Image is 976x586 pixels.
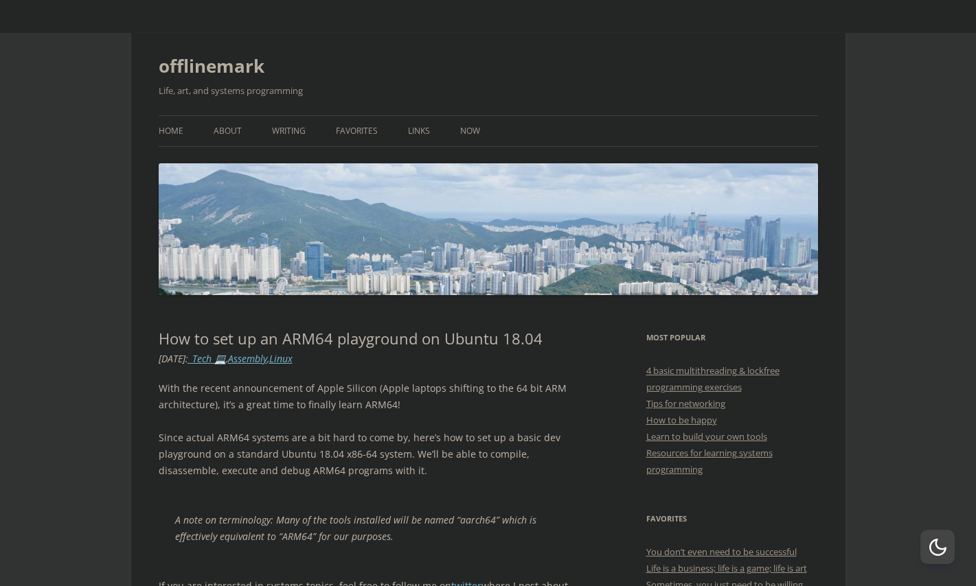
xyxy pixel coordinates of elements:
h2: Life, art, and systems programming [159,82,818,99]
p: A note on terminology: Many of the tools installed will be named “aarch64” which is effectively e... [175,512,571,545]
a: Favorites [336,116,378,146]
a: About [214,116,242,146]
a: Home [159,116,183,146]
p: Since actual ARM64 systems are a bit hard to come by, here’s how to set up a basic dev playground... [159,430,588,479]
p: With the recent announcement of Apple Silicon (Apple laptops shifting to the 64 bit ARM architect... [159,380,588,413]
a: Writing [272,116,306,146]
a: Life is a business; life is a game; life is art [646,562,807,574]
a: 4 basic multithreading & lockfree programming exercises [646,364,780,393]
a: How to be happy [646,414,717,426]
img: offlinemark [159,163,818,294]
a: offlinemark [159,49,264,82]
a: Learn to build your own tools [646,430,767,443]
a: _Tech 💻 [188,352,226,365]
a: Links [408,116,430,146]
i: : , , [159,352,293,365]
a: Assembly [228,352,267,365]
h3: Favorites [646,511,818,527]
h3: Most Popular [646,329,818,346]
a: Now [460,116,480,146]
a: Tips for networking [646,397,725,410]
a: Linux [269,352,293,365]
a: Resources for learning systems programming [646,447,773,476]
h1: How to set up an ARM64 playground on Ubuntu 18.04 [159,329,588,347]
time: [DATE] [159,352,185,365]
a: You don’t even need to be successful [646,546,797,558]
